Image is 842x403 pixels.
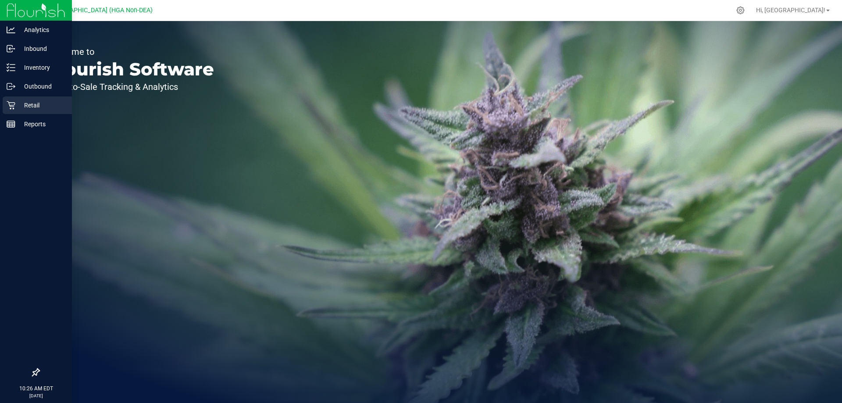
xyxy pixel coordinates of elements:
[735,6,746,14] div: Manage settings
[7,63,15,72] inline-svg: Inventory
[4,392,68,399] p: [DATE]
[7,101,15,110] inline-svg: Retail
[47,82,214,91] p: Seed-to-Sale Tracking & Analytics
[15,119,68,129] p: Reports
[7,120,15,128] inline-svg: Reports
[756,7,825,14] span: Hi, [GEOGRAPHIC_DATA]!
[15,81,68,92] p: Outbound
[7,82,15,91] inline-svg: Outbound
[15,43,68,54] p: Inbound
[27,7,153,14] span: PNW.7-[GEOGRAPHIC_DATA] (HGA Non-DEA)
[47,47,214,56] p: Welcome to
[47,61,214,78] p: Flourish Software
[7,44,15,53] inline-svg: Inbound
[7,25,15,34] inline-svg: Analytics
[15,62,68,73] p: Inventory
[15,100,68,111] p: Retail
[15,25,68,35] p: Analytics
[4,385,68,392] p: 10:26 AM EDT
